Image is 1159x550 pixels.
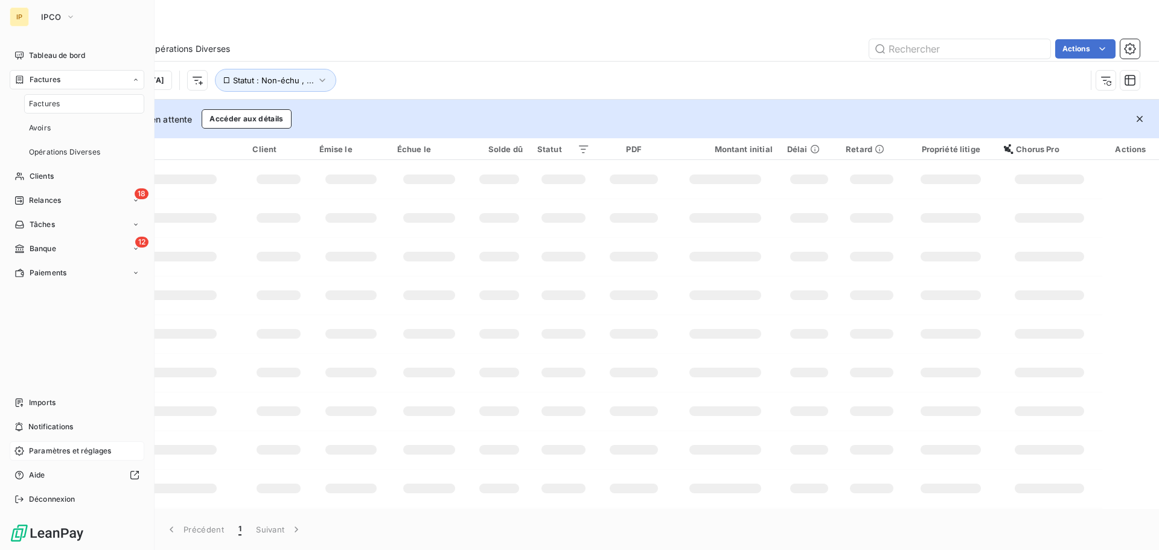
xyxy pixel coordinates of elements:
span: Tableau de bord [29,50,85,61]
iframe: Intercom live chat [1118,509,1147,538]
span: Opérations Diverses [148,43,230,55]
div: Statut [537,144,590,154]
button: Suivant [249,517,310,542]
div: Actions [1110,144,1152,154]
span: 18 [135,188,148,199]
span: Déconnexion [29,494,75,505]
a: Aide [10,465,144,485]
input: Rechercher [869,39,1050,59]
span: Factures [29,98,60,109]
button: Précédent [158,517,231,542]
span: Statut : Non-échu , ... [233,75,314,85]
span: Paiements [30,267,66,278]
div: Retard [846,144,898,154]
span: Paramètres et réglages [29,446,111,456]
div: Solde dû [476,144,523,154]
span: 1 [238,523,241,536]
span: 12 [135,237,148,248]
span: Relances [29,195,61,206]
div: Propriété litige [912,144,989,154]
span: IPCO [41,12,61,22]
span: Banque [30,243,56,254]
span: Notifications [28,421,73,432]
div: Client [252,144,304,154]
div: PDF [604,144,663,154]
span: Avoirs [29,123,51,133]
span: Factures [30,74,60,85]
span: Imports [29,397,56,408]
button: 1 [231,517,249,542]
div: Délai [787,144,831,154]
button: Statut : Non-échu , ... [215,69,336,92]
span: Tâches [30,219,55,230]
button: Accéder aux détails [202,109,291,129]
button: Actions [1055,39,1116,59]
div: Chorus Pro [1004,144,1095,154]
div: Montant initial [678,144,773,154]
img: Logo LeanPay [10,523,85,543]
div: Échue le [397,144,461,154]
span: Clients [30,171,54,182]
span: Opérations Diverses [29,147,100,158]
div: IP [10,7,29,27]
div: Émise le [319,144,383,154]
span: Aide [29,470,45,481]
